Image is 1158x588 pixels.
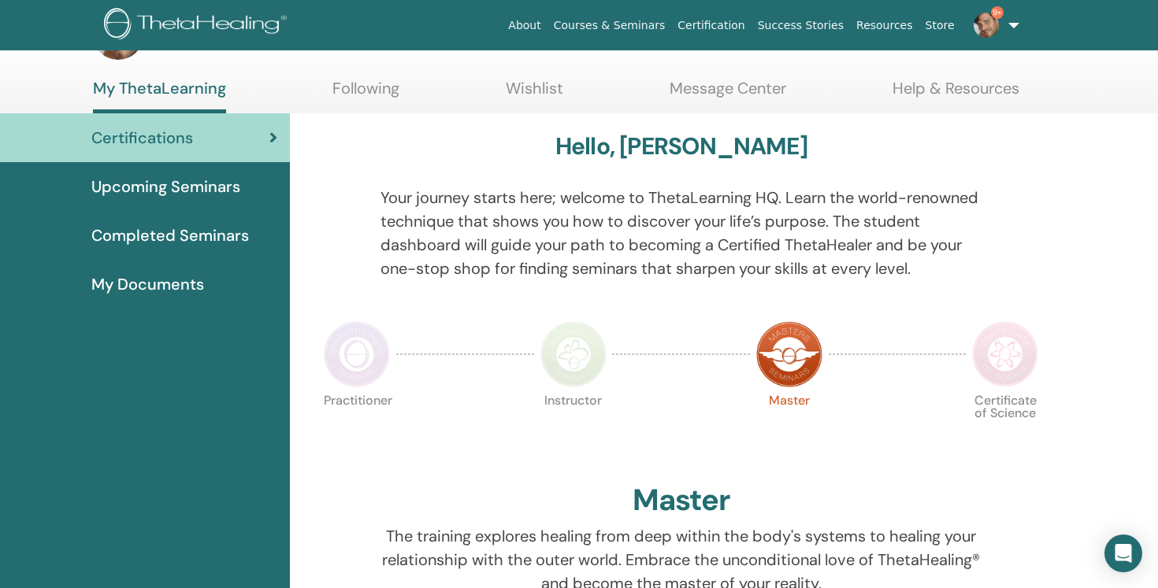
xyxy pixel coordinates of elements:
a: Success Stories [752,11,850,40]
span: Completed Seminars [91,224,249,247]
a: Message Center [670,79,786,109]
a: Certification [671,11,751,40]
a: My ThetaLearning [93,79,226,113]
img: Certificate of Science [972,321,1038,387]
h3: Hello, [PERSON_NAME] [555,132,807,161]
p: Certificate of Science [972,394,1038,460]
img: logo.png [104,8,292,43]
span: Upcoming Seminars [91,175,240,198]
p: Master [756,394,822,460]
a: Help & Resources [893,79,1019,109]
span: Certifications [91,126,193,150]
span: My Documents [91,272,204,296]
img: Master [756,321,822,387]
div: Open Intercom Messenger [1104,534,1142,572]
img: default.jpg [974,13,999,38]
img: Practitioner [324,321,390,387]
span: 9+ [991,6,1004,19]
a: Resources [850,11,919,40]
a: Store [919,11,961,40]
p: Practitioner [324,394,390,460]
img: Instructor [540,321,607,387]
a: Wishlist [506,79,563,109]
p: Your journey starts here; welcome to ThetaLearning HQ. Learn the world-renowned technique that sh... [380,186,982,280]
h2: Master [633,483,730,519]
p: Instructor [540,394,607,460]
a: About [502,11,547,40]
a: Courses & Seminars [547,11,672,40]
a: Following [332,79,399,109]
